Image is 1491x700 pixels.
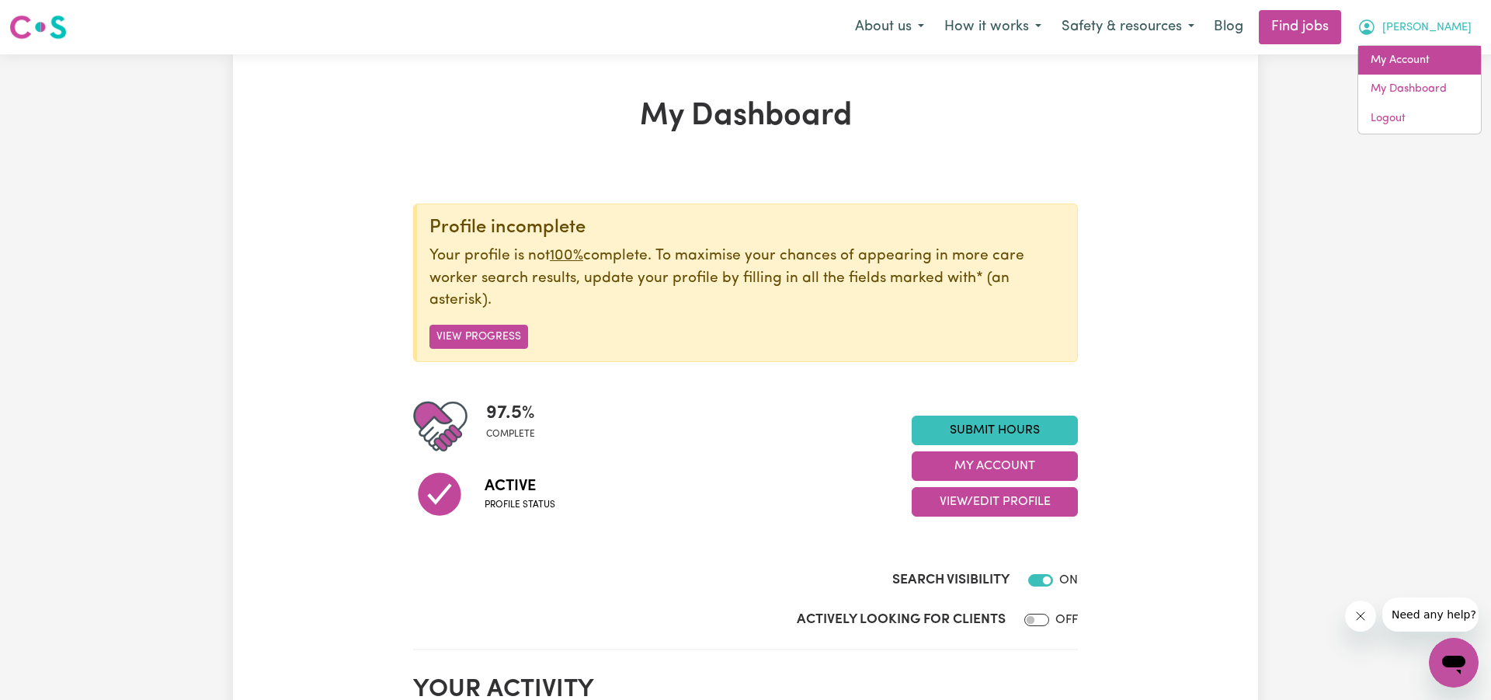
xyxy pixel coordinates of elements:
[1345,601,1376,632] iframe: Close message
[1429,638,1479,688] iframe: Button to launch messaging window
[429,325,528,349] button: View Progress
[1382,19,1472,37] span: [PERSON_NAME]
[845,11,934,44] button: About us
[1347,11,1482,44] button: My Account
[485,475,555,498] span: Active
[797,610,1006,630] label: Actively Looking for Clients
[1358,104,1481,134] a: Logout
[1358,75,1481,104] a: My Dashboard
[429,217,1065,239] div: Profile incomplete
[9,13,67,41] img: Careseekers logo
[486,427,535,441] span: complete
[486,399,535,427] span: 97.5 %
[550,249,583,263] u: 100%
[9,9,67,45] a: Careseekers logo
[1204,10,1253,44] a: Blog
[1357,45,1482,134] div: My Account
[1358,46,1481,75] a: My Account
[486,399,547,454] div: Profile completeness: 97.5%
[912,416,1078,445] a: Submit Hours
[912,487,1078,517] button: View/Edit Profile
[429,246,1065,312] p: Your profile is not complete. To maximise your chances of appearing in more care worker search re...
[1059,574,1078,587] span: ON
[1382,597,1479,632] iframe: Message from company
[413,98,1078,135] h1: My Dashboard
[912,451,1078,481] button: My Account
[1055,614,1078,626] span: OFF
[1259,10,1341,44] a: Find jobs
[934,11,1051,44] button: How it works
[892,570,1010,590] label: Search Visibility
[485,498,555,512] span: Profile status
[1051,11,1204,44] button: Safety & resources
